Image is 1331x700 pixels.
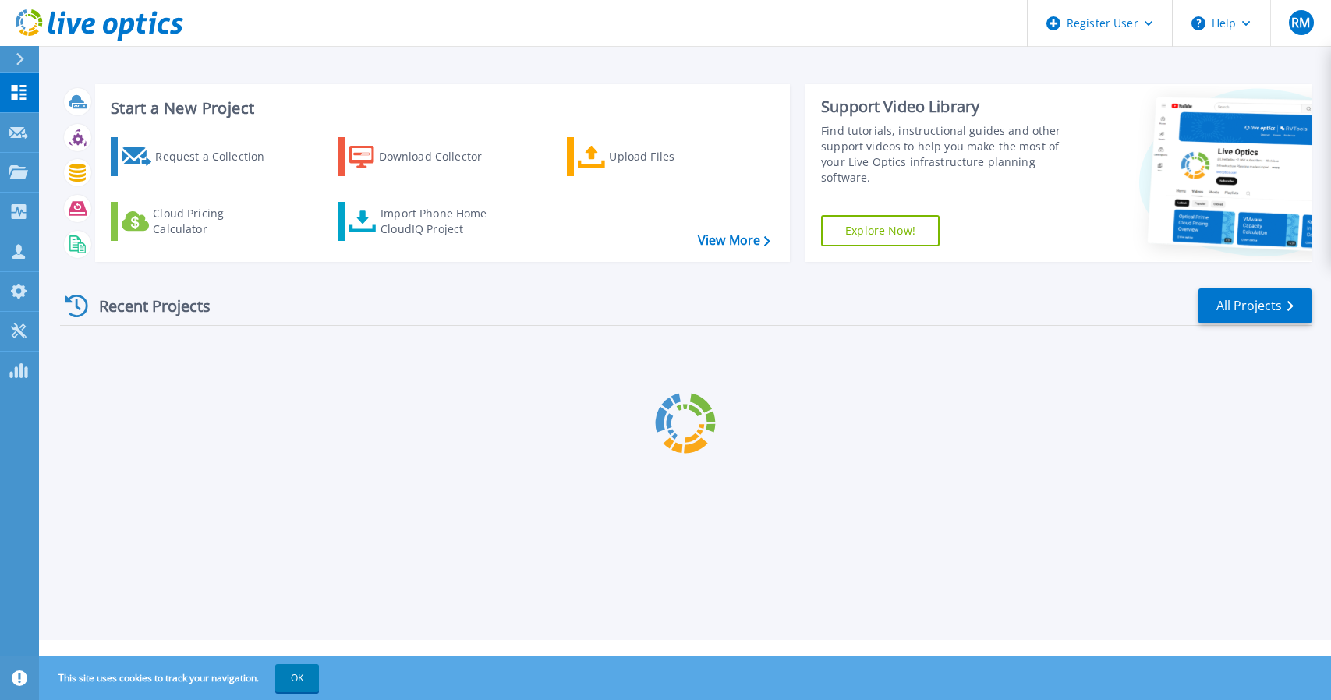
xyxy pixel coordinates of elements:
[821,97,1077,117] div: Support Video Library
[43,664,319,692] span: This site uses cookies to track your navigation.
[60,287,232,325] div: Recent Projects
[111,100,770,117] h3: Start a New Project
[153,206,278,237] div: Cloud Pricing Calculator
[609,141,734,172] div: Upload Files
[379,141,504,172] div: Download Collector
[275,664,319,692] button: OK
[338,137,512,176] a: Download Collector
[1291,16,1310,29] span: RM
[821,123,1077,186] div: Find tutorials, instructional guides and other support videos to help you make the most of your L...
[1198,288,1312,323] a: All Projects
[567,137,741,176] a: Upload Files
[698,233,770,248] a: View More
[111,137,285,176] a: Request a Collection
[111,202,285,241] a: Cloud Pricing Calculator
[821,215,940,246] a: Explore Now!
[155,141,280,172] div: Request a Collection
[381,206,502,237] div: Import Phone Home CloudIQ Project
